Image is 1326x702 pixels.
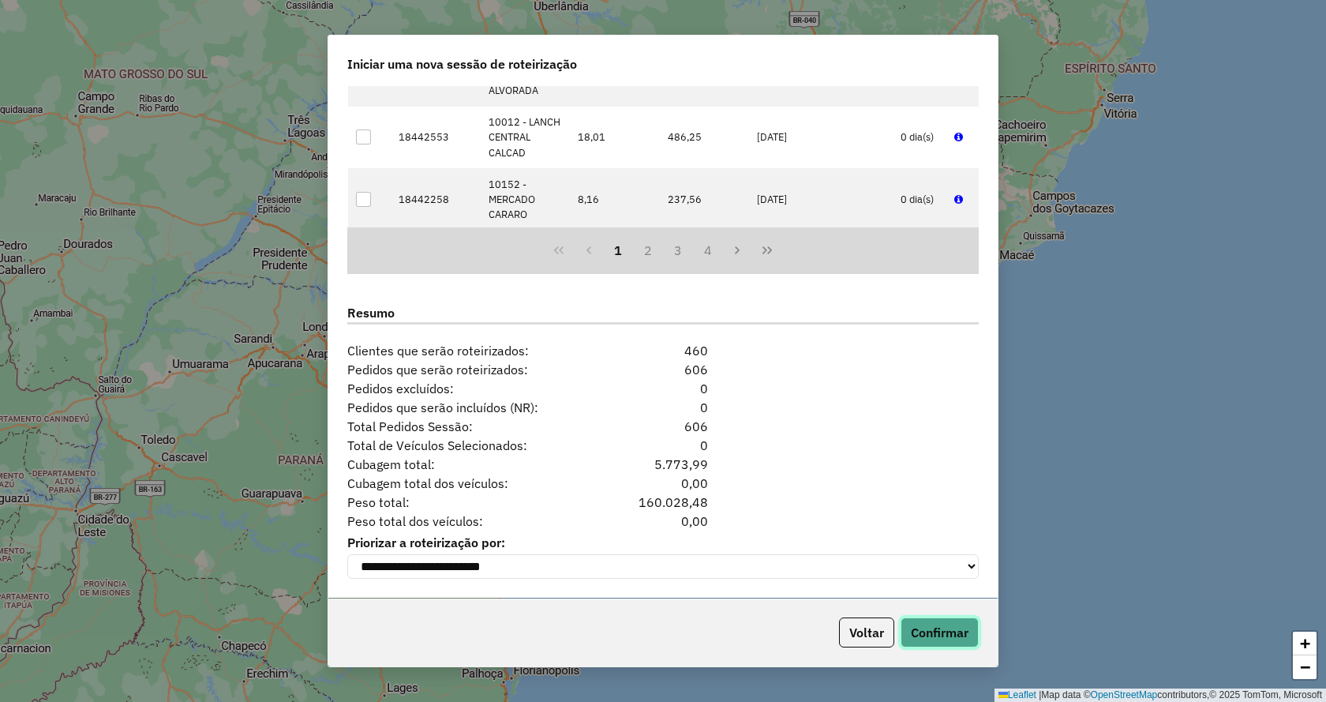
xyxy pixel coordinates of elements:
span: Clientes que serão roteirizados: [338,341,609,360]
a: Leaflet [998,689,1036,700]
button: Confirmar [901,618,979,648]
td: 486,25 [659,107,749,169]
span: Total Pedidos Sessão: [338,417,609,436]
span: Total de Veículos Selecionados: [338,436,609,455]
div: 0,00 [609,512,717,531]
span: Pedidos que serão roteirizados: [338,360,609,379]
div: 0 [609,398,717,417]
button: 3 [663,235,693,265]
div: 0 [609,379,717,398]
td: 8,16 [570,168,660,231]
td: 237,56 [659,168,749,231]
td: 18442553 [391,107,481,169]
button: Voltar [839,618,894,648]
td: 18,01 [570,107,660,169]
a: Zoom in [1293,632,1317,655]
td: 10012 - LANCH CENTRAL CALCAD [480,107,570,169]
span: Pedidos que serão incluídos (NR): [338,398,609,417]
span: Pedidos excluídos: [338,379,609,398]
span: Cubagem total: [338,455,609,474]
td: 0 dia(s) [892,168,946,231]
button: Next Page [722,235,752,265]
span: Peso total dos veículos: [338,512,609,531]
a: Zoom out [1293,655,1317,679]
td: 18442258 [391,168,481,231]
div: 606 [609,417,717,436]
span: | [1039,689,1041,700]
span: + [1300,633,1310,653]
button: Last Page [752,235,782,265]
div: 606 [609,360,717,379]
span: Cubagem total dos veículos: [338,474,609,493]
span: Peso total: [338,493,609,512]
div: 0 [609,436,717,455]
div: 5.773,99 [609,455,717,474]
span: Iniciar uma nova sessão de roteirização [347,54,577,73]
td: 0 dia(s) [892,107,946,169]
button: 2 [633,235,663,265]
div: 0,00 [609,474,717,493]
div: Map data © contributors,© 2025 TomTom, Microsoft [994,689,1326,702]
a: OpenStreetMap [1091,689,1158,700]
button: 4 [693,235,723,265]
td: 10152 - MERCADO CARARO [480,168,570,231]
span: − [1300,657,1310,677]
td: [DATE] [749,168,893,231]
div: 460 [609,341,717,360]
td: [DATE] [749,107,893,169]
button: 1 [604,235,634,265]
label: Resumo [347,303,979,325]
div: 160.028,48 [609,493,717,512]
label: Priorizar a roteirização por: [347,533,979,552]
